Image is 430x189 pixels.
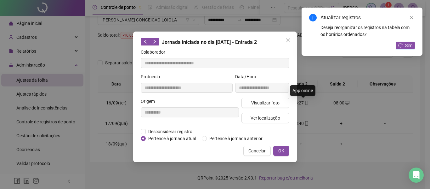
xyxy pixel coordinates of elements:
span: Pertence à jornada atual [146,135,199,142]
label: Data/Hora [235,73,260,80]
label: Protocolo [141,73,164,80]
span: right [152,39,157,44]
button: Cancelar [243,146,271,156]
span: Pertence à jornada anterior [207,135,265,142]
button: right [150,38,159,45]
button: Ver localização [241,113,289,123]
span: Desconsiderar registro [146,128,195,135]
button: left [141,38,150,45]
label: Colaborador [141,49,169,56]
div: Jornada iniciada no dia [DATE] - Entrada 2 [141,38,289,46]
button: Sim [396,42,415,49]
span: close [286,38,291,43]
span: Ver localização [251,115,280,121]
a: Close [408,14,415,21]
div: Atualizar registros [320,14,415,21]
div: Open Intercom Messenger [409,168,424,183]
span: reload [398,43,403,48]
button: Visualizar foto [241,98,289,108]
span: info-circle [309,14,317,21]
span: Cancelar [248,147,266,154]
span: Visualizar foto [251,99,280,106]
span: OK [278,147,284,154]
label: Origem [141,98,159,105]
span: close [409,15,414,20]
span: Sim [405,42,412,49]
button: Close [283,35,293,45]
div: Deseja reorganizar os registros na tabela com os horários ordenados? [320,24,415,38]
button: OK [273,146,289,156]
span: left [143,39,148,44]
